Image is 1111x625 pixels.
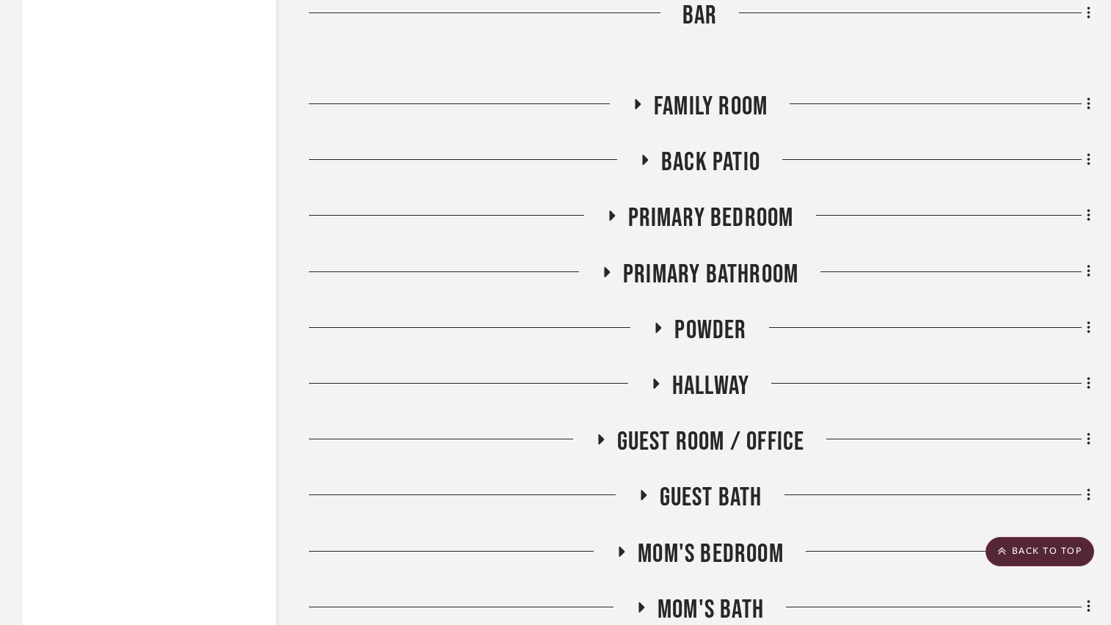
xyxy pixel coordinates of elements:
[654,91,768,123] span: Family Room
[672,370,749,402] span: Hallway
[986,537,1094,566] scroll-to-top-button: BACK TO TOP
[661,147,760,178] span: Back Patio
[660,482,762,513] span: Guest Bath
[674,315,746,346] span: Powder
[617,426,805,458] span: Guest Room / Office
[623,259,798,290] span: Primary Bathroom
[638,538,784,570] span: Mom's Bedroom
[628,202,794,234] span: Primary Bedroom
